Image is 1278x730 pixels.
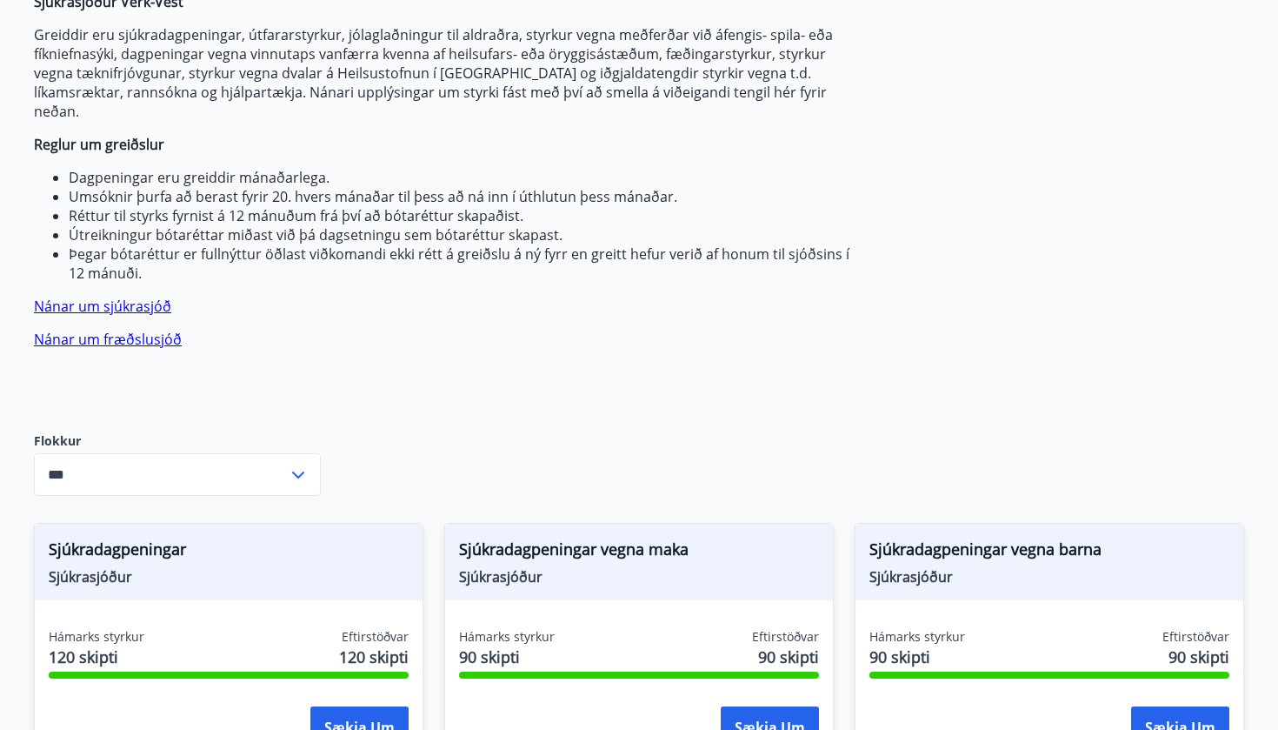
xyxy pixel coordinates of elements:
label: Flokkur [34,432,321,450]
span: Eftirstöðvar [752,628,819,646]
span: 120 skipti [49,646,144,668]
span: 90 skipti [459,646,555,668]
a: Nánar um sjúkrasjóð [34,297,171,316]
span: Eftirstöðvar [1162,628,1229,646]
span: Sjúkrasjóður [869,567,1229,586]
span: 90 skipti [1168,646,1229,668]
a: Nánar um fræðslusjóð [34,330,182,349]
span: 90 skipti [869,646,965,668]
span: Eftirstöðvar [342,628,409,646]
span: Hámarks styrkur [459,628,555,646]
span: Hámarks styrkur [49,628,144,646]
span: Hámarks styrkur [869,628,965,646]
p: Greiddir eru sjúkradagpeningar, útfararstyrkur, jólaglaðningur til aldraðra, styrkur vegna meðfer... [34,25,855,121]
li: Útreikningur bótaréttar miðast við þá dagsetningu sem bótaréttur skapast. [69,225,855,244]
span: Sjúkradagpeningar vegna maka [459,538,819,567]
span: Sjúkradagpeningar [49,538,409,567]
li: Dagpeningar eru greiddir mánaðarlega. [69,168,855,187]
span: Sjúkradagpeningar vegna barna [869,538,1229,567]
span: 90 skipti [758,646,819,668]
strong: Reglur um greiðslur [34,135,164,154]
li: Þegar bótaréttur er fullnýttur öðlast viðkomandi ekki rétt á greiðslu á ný fyrr en greitt hefur v... [69,244,855,283]
span: 120 skipti [339,646,409,668]
span: Sjúkrasjóður [459,567,819,586]
li: Réttur til styrks fyrnist á 12 mánuðum frá því að bótaréttur skapaðist. [69,206,855,225]
li: Umsóknir þurfa að berast fyrir 20. hvers mánaðar til þess að ná inn í úthlutun þess mánaðar. [69,187,855,206]
span: Sjúkrasjóður [49,567,409,586]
